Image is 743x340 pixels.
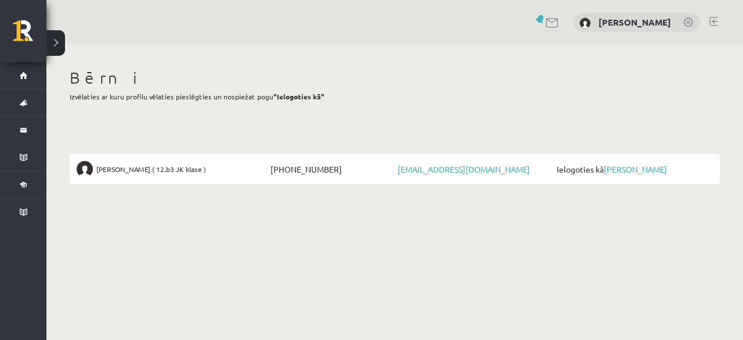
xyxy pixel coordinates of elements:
[554,161,713,177] span: Ielogoties kā
[579,17,591,29] img: Aļona Sergejeva
[96,161,206,177] span: [PERSON_NAME] ( 12.b3 JK klase )
[13,20,46,49] a: Rīgas 1. Tālmācības vidusskola
[77,161,93,177] img: Valentīns Sergejevs
[70,91,720,102] p: Izvēlaties ar kuru profilu vēlaties pieslēgties un nospiežat pogu
[398,164,530,174] a: [EMAIL_ADDRESS][DOMAIN_NAME]
[268,161,395,177] span: [PHONE_NUMBER]
[604,164,667,174] a: [PERSON_NAME]
[598,16,671,28] a: [PERSON_NAME]
[273,92,324,101] b: "Ielogoties kā"
[70,68,720,88] h1: Bērni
